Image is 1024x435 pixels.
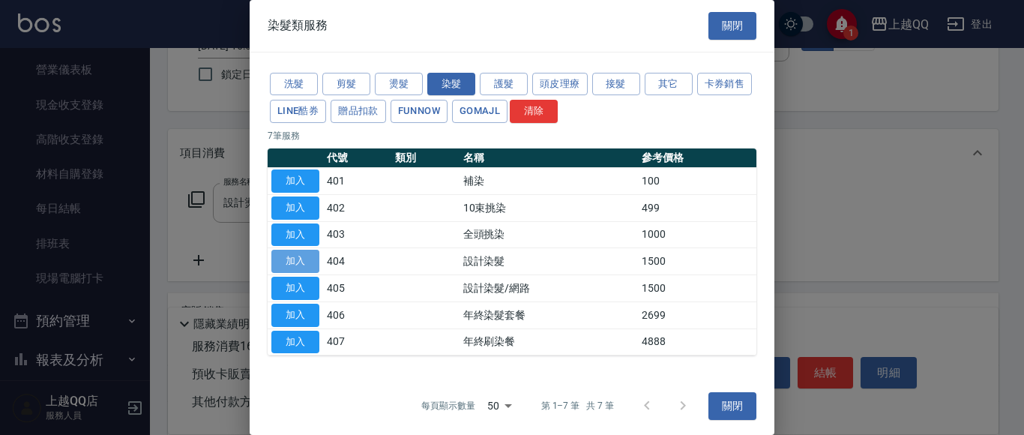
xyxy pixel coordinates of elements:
button: 加入 [271,331,319,354]
td: 補染 [460,168,639,195]
td: 年終刷染餐 [460,328,639,355]
th: 參考價格 [638,148,756,168]
td: 4888 [638,328,756,355]
button: LINE酷券 [270,100,326,123]
td: 2699 [638,301,756,328]
td: 10束挑染 [460,194,639,221]
button: 加入 [271,196,319,220]
button: 燙髮 [375,73,423,96]
td: 404 [323,248,391,275]
button: 加入 [271,250,319,273]
button: 加入 [271,169,319,193]
td: 406 [323,301,391,328]
td: 1500 [638,248,756,275]
td: 402 [323,194,391,221]
button: 卡券銷售 [697,73,753,96]
td: 設計染髮 [460,248,639,275]
th: 代號 [323,148,391,168]
div: 50 [481,385,517,426]
td: 設計染髮/網路 [460,275,639,302]
button: 其它 [645,73,693,96]
td: 全頭挑染 [460,221,639,248]
th: 類別 [391,148,460,168]
td: 年終染髮套餐 [460,301,639,328]
th: 名稱 [460,148,639,168]
button: FUNNOW [391,100,448,123]
button: 接髮 [592,73,640,96]
td: 100 [638,168,756,195]
td: 403 [323,221,391,248]
button: 加入 [271,223,319,247]
button: 贈品扣款 [331,100,386,123]
p: 第 1–7 筆 共 7 筆 [541,399,614,412]
button: 染髮 [427,73,475,96]
button: 關閉 [708,392,756,420]
td: 1000 [638,221,756,248]
td: 401 [323,168,391,195]
button: 洗髮 [270,73,318,96]
button: 加入 [271,277,319,300]
p: 每頁顯示數量 [421,399,475,412]
td: 405 [323,275,391,302]
p: 7 筆服務 [268,129,756,142]
button: 頭皮理療 [532,73,588,96]
button: GOMAJL [452,100,508,123]
button: 關閉 [708,12,756,40]
button: 剪髮 [322,73,370,96]
span: 染髮類服務 [268,18,328,33]
button: 清除 [510,100,558,123]
td: 499 [638,194,756,221]
button: 護髮 [480,73,528,96]
td: 407 [323,328,391,355]
button: 加入 [271,304,319,327]
td: 1500 [638,275,756,302]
